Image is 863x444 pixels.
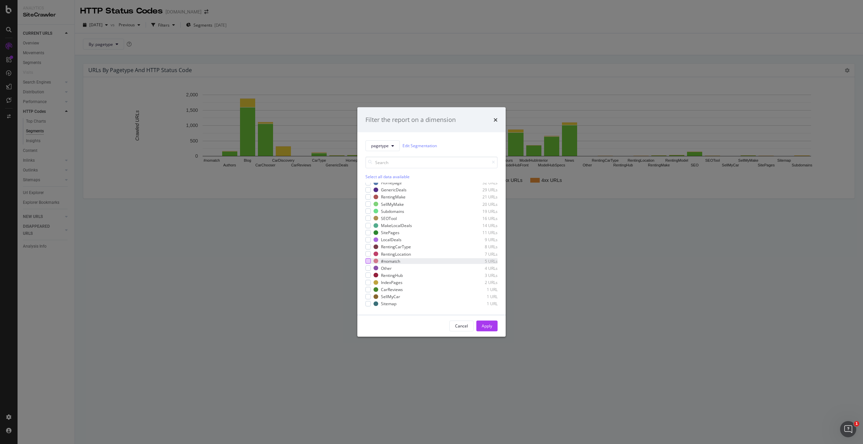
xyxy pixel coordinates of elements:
[465,258,498,264] div: 5 URLs
[381,301,396,307] div: Sitemap
[381,237,401,243] div: LocalDeals
[494,116,498,124] div: times
[465,273,498,278] div: 3 URLs
[365,116,456,124] div: Filter the report on a dimension
[465,294,498,299] div: 1 URL
[465,201,498,207] div: 20 URLs
[840,421,856,437] iframe: Intercom live chat
[381,280,403,285] div: IndexPages
[365,173,498,179] div: Select all data available
[381,258,400,264] div: #nomatch
[357,107,506,337] div: modal
[381,223,412,228] div: MakeLocalDeals
[381,208,404,214] div: Subdomains
[465,280,498,285] div: 2 URLs
[365,156,498,168] input: Search
[465,187,498,193] div: 29 URLs
[465,287,498,292] div: 1 URL
[465,265,498,271] div: 4 URLs
[381,180,402,186] div: Homepage
[381,273,403,278] div: RentingHub
[465,223,498,228] div: 14 URLs
[381,201,404,207] div: SellMyMake
[381,287,403,292] div: CarReviews
[465,237,498,243] div: 9 URLs
[482,323,492,329] div: Apply
[381,251,411,257] div: RentingLocation
[381,187,407,193] div: GenericDeals
[381,244,411,250] div: RentingCarType
[465,244,498,250] div: 8 URLs
[854,421,859,426] span: 1
[476,320,498,331] button: Apply
[371,143,389,149] span: pagetype
[381,294,400,299] div: SellMyCar
[465,180,498,186] div: 32 URLs
[465,208,498,214] div: 19 URLs
[465,194,498,200] div: 21 URLs
[449,320,474,331] button: Cancel
[381,194,406,200] div: RentingMake
[381,215,397,221] div: SEOTool
[455,323,468,329] div: Cancel
[381,265,392,271] div: Other
[465,301,498,307] div: 1 URL
[465,215,498,221] div: 16 URLs
[465,230,498,235] div: 11 URLs
[403,142,437,149] a: Edit Segmentation
[381,230,399,235] div: SitePages
[465,251,498,257] div: 7 URLs
[365,140,400,151] button: pagetype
